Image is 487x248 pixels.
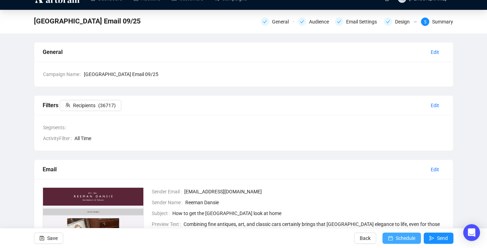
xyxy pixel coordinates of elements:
[309,18,333,26] div: Audience
[425,47,445,58] button: Edit
[346,18,381,26] div: Email Settings
[395,18,414,26] div: Design
[43,102,121,109] span: Filters
[424,233,453,244] button: Send
[152,188,184,195] span: Sender Email
[432,18,453,26] div: Summary
[386,20,390,24] span: check
[261,18,294,26] div: General
[431,102,439,109] span: Edit
[388,236,393,241] span: calendar
[431,166,439,173] span: Edit
[152,220,184,236] span: Preview Text
[185,199,445,206] span: Reeman Dansie
[300,20,304,24] span: check
[43,124,69,131] span: Segments
[298,18,331,26] div: Audience
[463,224,480,241] div: Open Intercom Messenger
[84,70,445,78] span: [GEOGRAPHIC_DATA] Email 09/25
[425,100,445,111] button: Edit
[60,100,121,111] button: Recipients(36717)
[152,199,185,206] span: Sender Name
[47,228,58,248] span: Save
[184,188,445,195] span: [EMAIL_ADDRESS][DOMAIN_NAME]
[429,236,434,241] span: send
[43,165,425,174] div: Email
[421,18,453,26] div: 5Summary
[65,103,70,108] span: team
[272,18,293,26] div: General
[360,228,371,248] span: Back
[382,233,421,244] button: Schedule
[34,233,63,244] button: Save
[184,220,445,236] span: Combining fine antiques, art, and classic cars certainly brings that [GEOGRAPHIC_DATA] elegance t...
[396,228,415,248] span: Schedule
[437,228,448,248] span: Send
[425,164,445,175] button: Edit
[335,18,380,26] div: Email Settings
[73,102,95,109] span: Recipients
[172,209,445,217] span: How to get the [GEOGRAPHIC_DATA] look at home
[43,48,425,56] div: General
[98,102,116,109] span: ( 36717 )
[43,135,74,142] span: ActivityFilter
[43,70,84,78] span: Campaign Name
[354,233,376,244] button: Back
[152,209,172,217] span: Subject
[34,15,141,27] span: Downtown Abbey Email 09/25
[263,20,267,24] span: check
[431,48,439,56] span: Edit
[384,18,417,26] div: Design
[40,236,44,241] span: save
[74,135,445,142] span: All Time
[337,20,341,24] span: check
[424,20,427,25] span: 5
